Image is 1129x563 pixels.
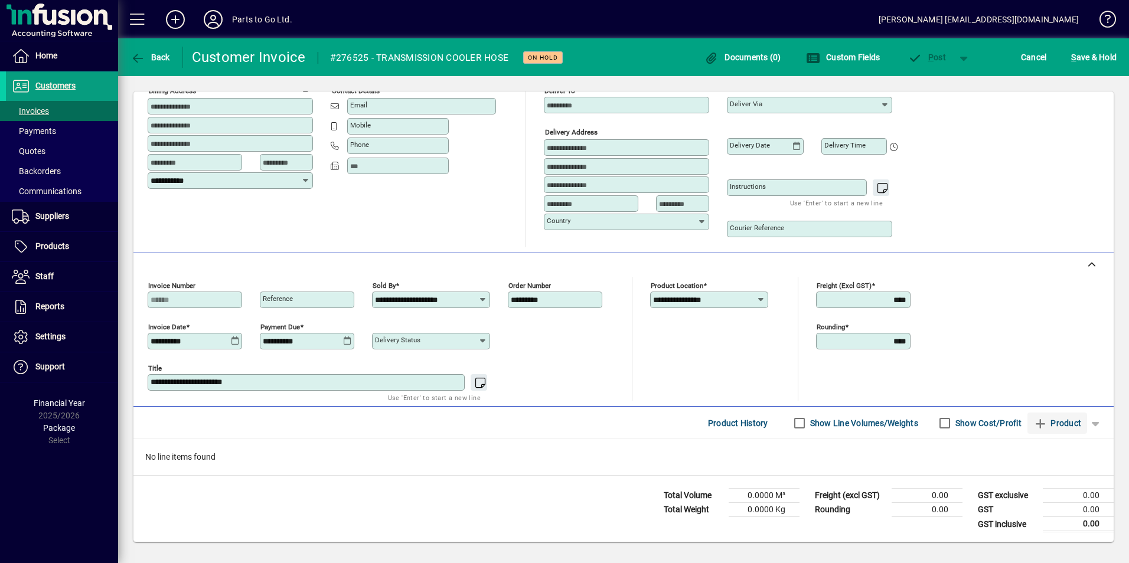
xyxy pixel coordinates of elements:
a: Suppliers [6,202,118,231]
span: Documents (0) [704,53,781,62]
span: Product [1033,414,1081,433]
td: 0.00 [892,489,962,503]
div: [PERSON_NAME] [EMAIL_ADDRESS][DOMAIN_NAME] [879,10,1079,29]
td: 0.00 [892,503,962,517]
span: Suppliers [35,211,69,221]
mat-label: Payment due [260,323,300,331]
span: S [1071,53,1076,62]
td: GST inclusive [972,517,1043,532]
mat-label: Country [547,217,570,225]
a: Settings [6,322,118,352]
mat-label: Title [148,364,162,372]
mat-label: Email [350,101,367,109]
td: 0.00 [1043,489,1114,503]
span: Backorders [12,166,61,176]
button: Post [902,47,952,68]
td: Total Weight [658,503,729,517]
td: 0.0000 Kg [729,503,800,517]
button: Copy to Delivery address [297,78,316,97]
a: Quotes [6,141,118,161]
app-page-header-button: Back [118,47,183,68]
td: Total Volume [658,489,729,503]
mat-label: Deliver via [730,100,762,108]
a: Staff [6,262,118,292]
mat-hint: Use 'Enter' to start a new line [790,196,883,210]
span: Product History [708,414,768,433]
button: Custom Fields [803,47,883,68]
mat-label: Freight (excl GST) [817,281,872,290]
span: Reports [35,302,64,311]
label: Show Line Volumes/Weights [808,417,918,429]
mat-label: Invoice date [148,323,186,331]
td: Freight (excl GST) [809,489,892,503]
td: 0.00 [1043,503,1114,517]
a: Support [6,352,118,382]
span: Payments [12,126,56,136]
span: P [928,53,934,62]
span: Back [130,53,170,62]
button: Back [128,47,173,68]
td: GST [972,503,1043,517]
mat-label: Rounding [817,323,845,331]
div: #276525 - TRANSMISSION COOLER HOSE [330,48,509,67]
span: On hold [528,54,558,61]
a: Knowledge Base [1091,2,1114,41]
span: Support [35,362,65,371]
mat-label: Phone [350,140,369,149]
button: Product History [703,413,773,434]
a: Payments [6,121,118,141]
span: Customers [35,81,76,90]
a: Home [6,41,118,71]
a: Backorders [6,161,118,181]
a: Invoices [6,101,118,121]
div: No line items found [133,439,1114,475]
button: Add [156,9,194,30]
div: Customer Invoice [192,48,306,67]
button: Cancel [1018,47,1050,68]
mat-label: Delivery date [730,141,770,149]
span: Financial Year [34,398,85,408]
mat-label: Delivery time [824,141,866,149]
mat-hint: Use 'Enter' to start a new line [388,391,481,404]
mat-label: Delivery status [375,336,420,344]
label: Show Cost/Profit [953,417,1022,429]
a: Communications [6,181,118,201]
span: Quotes [12,146,45,156]
span: Home [35,51,57,60]
a: Products [6,232,118,261]
button: Product [1027,413,1087,434]
td: GST exclusive [972,489,1043,503]
span: Staff [35,271,54,281]
div: Parts to Go Ltd. [232,10,292,29]
button: Documents (0) [701,47,784,68]
td: 0.00 [1043,517,1114,532]
span: ost [908,53,946,62]
mat-label: Product location [651,281,703,290]
mat-label: Instructions [730,182,766,191]
span: Cancel [1021,48,1047,67]
span: Package [43,423,75,433]
td: Rounding [809,503,892,517]
a: Reports [6,292,118,322]
mat-label: Sold by [373,281,396,290]
mat-label: Invoice number [148,281,195,290]
button: Save & Hold [1068,47,1120,68]
mat-label: Reference [263,294,293,303]
span: Custom Fields [806,53,880,62]
span: ave & Hold [1071,48,1117,67]
button: Profile [194,9,232,30]
span: Communications [12,186,81,196]
span: Products [35,241,69,251]
mat-label: Order number [508,281,551,290]
span: Invoices [12,106,49,116]
mat-label: Courier Reference [730,224,784,232]
td: 0.0000 M³ [729,489,800,503]
span: Settings [35,332,66,341]
mat-label: Mobile [350,121,371,129]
